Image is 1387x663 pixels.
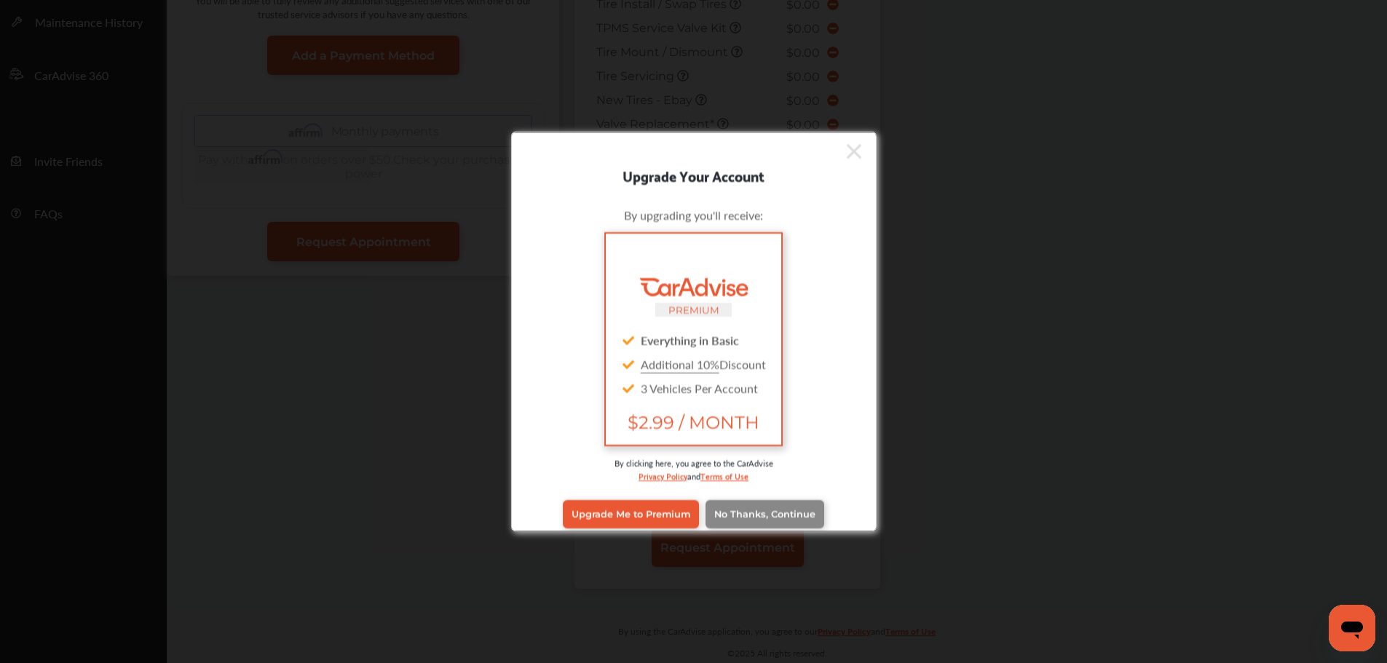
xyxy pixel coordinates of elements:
div: By upgrading you'll receive: [534,206,854,223]
div: 3 Vehicles Per Account [617,376,769,400]
small: PREMIUM [668,303,719,315]
a: Terms of Use [700,468,748,482]
div: Upgrade Your Account [512,163,876,186]
span: $2.99 / MONTH [617,411,769,432]
span: No Thanks, Continue [714,509,815,520]
iframe: Button to launch messaging window [1329,605,1375,651]
u: Additional 10% [641,355,719,372]
a: Upgrade Me to Premium [563,500,699,528]
span: Discount [641,355,766,372]
a: No Thanks, Continue [706,500,824,528]
a: Privacy Policy [639,468,687,482]
div: By clicking here, you agree to the CarAdvise and [534,456,854,496]
span: Upgrade Me to Premium [572,509,690,520]
strong: Everything in Basic [641,331,739,348]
